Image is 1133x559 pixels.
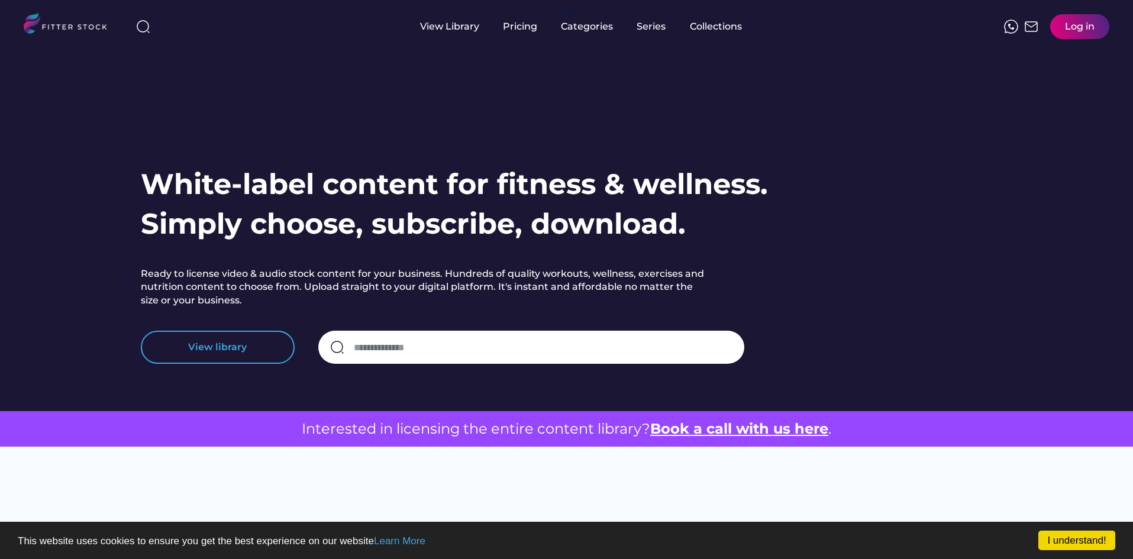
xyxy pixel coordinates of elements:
[141,331,295,364] button: View library
[141,164,768,244] h1: White-label content for fitness & wellness. Simply choose, subscribe, download.
[1065,20,1095,33] div: Log in
[136,20,150,34] img: search-normal%203.svg
[330,340,344,354] img: search-normal.svg
[24,13,117,37] img: LOGO.svg
[1004,20,1018,34] img: meteor-icons_whatsapp%20%281%29.svg
[690,20,742,33] div: Collections
[374,535,425,547] a: Learn More
[1024,20,1038,34] img: Frame%2051.svg
[503,20,537,33] div: Pricing
[561,6,576,18] div: fvck
[637,20,666,33] div: Series
[420,20,479,33] div: View Library
[1038,531,1115,550] a: I understand!
[650,420,828,437] a: Book a call with us here
[561,20,613,33] div: Categories
[18,536,1115,546] p: This website uses cookies to ensure you get the best experience on our website
[141,267,709,307] h2: Ready to license video & audio stock content for your business. Hundreds of quality workouts, wel...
